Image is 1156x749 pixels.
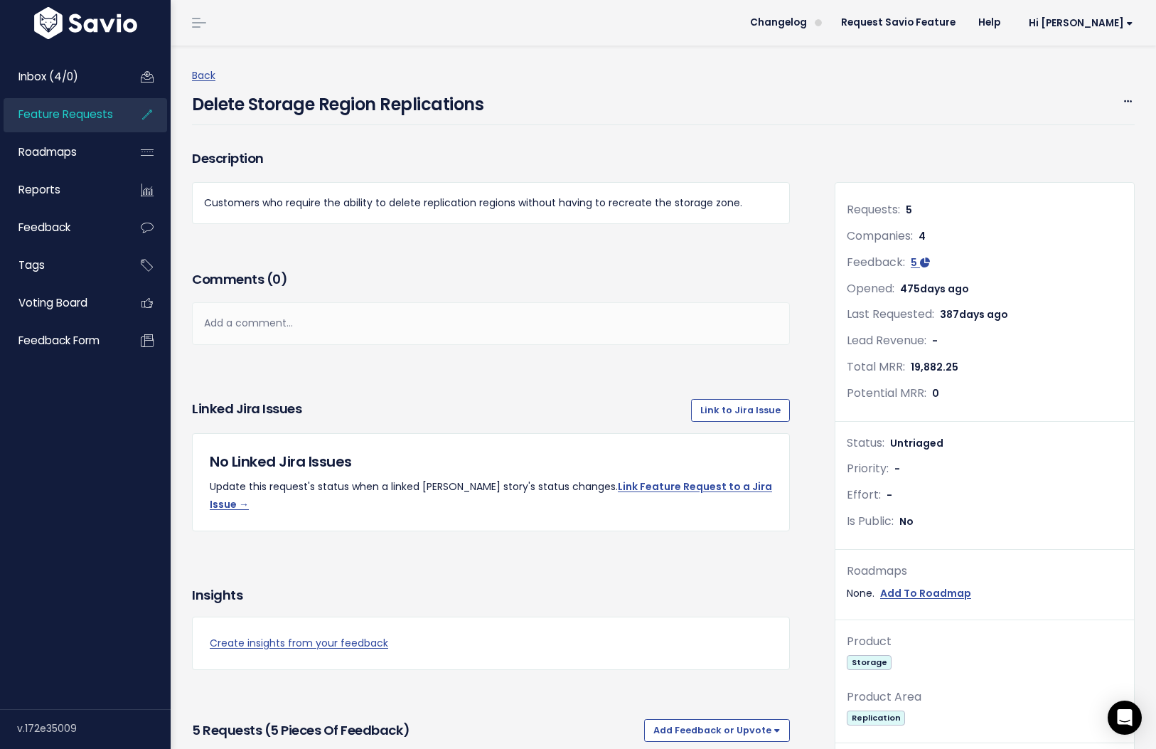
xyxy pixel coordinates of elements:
[210,478,772,514] p: Update this request's status when a linked [PERSON_NAME] story's status changes.
[18,257,45,272] span: Tags
[847,655,892,670] span: Storage
[192,302,790,344] div: Add a comment...
[192,68,215,83] a: Back
[847,687,1123,708] div: Product Area
[899,514,914,528] span: No
[959,307,1008,322] span: days ago
[192,270,790,289] h3: Comments ( )
[4,174,118,206] a: Reports
[906,203,912,217] span: 5
[847,632,1123,652] div: Product
[192,721,638,740] h3: 5 Requests (5 pieces of Feedback)
[847,228,913,244] span: Companies:
[18,333,100,348] span: Feedback form
[890,436,943,450] span: Untriaged
[1012,12,1145,34] a: Hi [PERSON_NAME]
[4,98,118,131] a: Feature Requests
[887,488,892,502] span: -
[847,254,905,270] span: Feedback:
[1108,701,1142,735] div: Open Intercom Messenger
[911,360,958,374] span: 19,882.25
[880,585,971,602] a: Add To Roadmap
[847,460,889,477] span: Priority:
[911,255,917,270] span: 5
[210,451,772,472] h5: No Linked Jira Issues
[932,386,939,400] span: 0
[830,12,967,33] a: Request Savio Feature
[847,435,884,451] span: Status:
[192,85,483,117] h4: Delete Storage Region Replications
[18,295,87,310] span: Voting Board
[18,69,78,84] span: Inbox (4/0)
[847,711,905,726] span: Replication
[691,399,790,422] a: Link to Jira Issue
[847,585,1123,602] div: None.
[932,334,938,348] span: -
[847,358,905,375] span: Total MRR:
[900,282,969,296] span: 475
[847,385,926,401] span: Potential MRR:
[18,107,113,122] span: Feature Requests
[192,149,790,169] h3: Description
[4,287,118,319] a: Voting Board
[847,332,926,349] span: Lead Revenue:
[4,136,118,169] a: Roadmaps
[894,462,900,476] span: -
[911,255,930,270] a: 5
[18,182,60,197] span: Reports
[272,270,281,288] span: 0
[644,719,790,742] button: Add Feedback or Upvote
[17,710,171,747] div: v.172e35009
[192,585,242,605] h3: Insights
[4,60,118,93] a: Inbox (4/0)
[1029,18,1133,28] span: Hi [PERSON_NAME]
[847,561,1123,582] div: Roadmaps
[847,513,894,529] span: Is Public:
[4,324,118,357] a: Feedback form
[919,229,926,243] span: 4
[940,307,1008,322] span: 387
[4,211,118,244] a: Feedback
[920,282,969,296] span: days ago
[847,306,934,322] span: Last Requested:
[210,634,772,652] a: Create insights from your feedback
[967,12,1012,33] a: Help
[847,201,900,218] span: Requests:
[847,280,894,297] span: Opened:
[4,249,118,282] a: Tags
[847,487,881,503] span: Effort:
[750,18,807,28] span: Changelog
[204,194,778,212] p: Customers who require the ability to delete replication regions without having to recreate the st...
[192,399,301,422] h3: Linked Jira issues
[18,144,77,159] span: Roadmaps
[18,220,70,235] span: Feedback
[31,7,141,39] img: logo-white.9d6f32f41409.svg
